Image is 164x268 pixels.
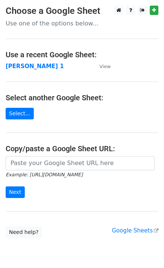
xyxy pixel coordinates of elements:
small: Example: [URL][DOMAIN_NAME] [6,172,83,177]
a: Google Sheets [112,227,158,234]
h4: Select another Google Sheet: [6,93,158,102]
p: Use one of the options below... [6,19,158,27]
a: Need help? [6,226,42,238]
input: Next [6,186,25,198]
a: [PERSON_NAME] 1 [6,63,64,70]
a: Select... [6,108,34,119]
small: View [99,64,111,69]
input: Paste your Google Sheet URL here [6,156,155,170]
a: View [92,63,111,70]
h4: Use a recent Google Sheet: [6,50,158,59]
h3: Choose a Google Sheet [6,6,158,16]
h4: Copy/paste a Google Sheet URL: [6,144,158,153]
